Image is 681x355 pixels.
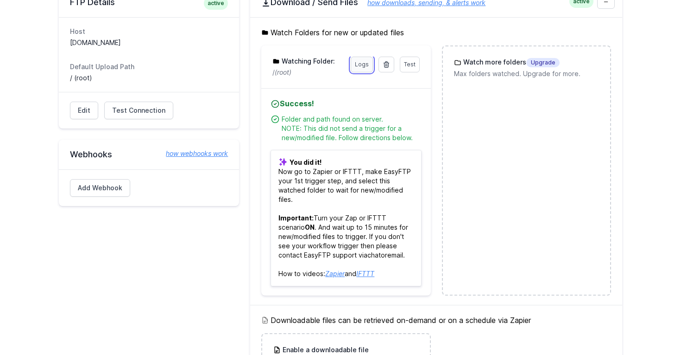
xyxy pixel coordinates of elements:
[280,57,335,66] h3: Watching Folder:
[70,27,228,36] dt: Host
[70,179,130,197] a: Add Webhook
[275,68,291,76] i: (root)
[261,315,611,326] h5: Downloadable files can be retrieved on-demand or on a schedule via Zapier
[70,149,228,160] h2: Webhooks
[351,57,373,72] a: Logs
[461,58,560,67] h3: Watch more folders
[70,73,228,83] dd: / (root)
[290,158,322,166] b: You did it!
[70,38,228,47] dd: [DOMAIN_NAME]
[272,68,345,77] p: /
[443,46,610,90] a: Watch more foldersUpgrade Max folders watched. Upgrade for more.
[454,69,599,78] p: Max folders watched. Upgrade for more.
[325,270,345,278] a: Zapier
[278,214,314,222] b: Important:
[367,251,381,259] a: chat
[281,345,369,355] h3: Enable a downloadable file
[356,270,374,278] a: IFTTT
[157,149,228,158] a: how webhooks work
[104,102,173,119] a: Test Connection
[305,223,315,231] b: ON
[271,98,421,109] h4: Success!
[387,251,403,259] a: email
[404,61,416,68] span: Test
[635,309,670,344] iframe: Drift Widget Chat Controller
[271,150,421,286] p: Now go to Zapier or IFTTT, make EasyFTP your 1st trigger step, and select this watched folder to ...
[400,57,420,72] a: Test
[526,58,560,67] span: Upgrade
[261,27,611,38] h5: Watch Folders for new or updated files
[70,62,228,71] dt: Default Upload Path
[70,102,98,119] a: Edit
[282,115,421,142] div: Folder and path found on server. NOTE: This did not send a trigger for a new/modified file. Follo...
[112,106,165,115] span: Test Connection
